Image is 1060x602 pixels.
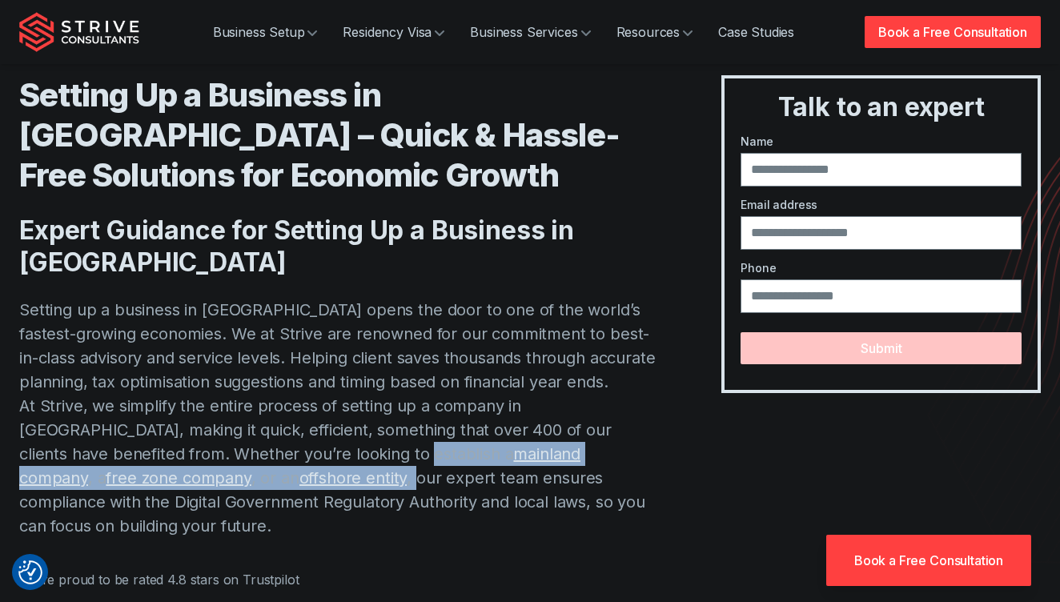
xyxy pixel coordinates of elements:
h3: Talk to an expert [731,91,1031,123]
label: Phone [741,259,1022,276]
h2: Expert Guidance for Setting Up a Business in [GEOGRAPHIC_DATA] [19,215,657,279]
a: Book a Free Consultation [865,16,1041,48]
a: offshore entity [299,468,408,488]
label: Name [741,133,1022,150]
a: Business Services [457,16,603,48]
a: Resources [604,16,706,48]
a: Book a Free Consultation [826,535,1031,586]
p: Setting up a business in [GEOGRAPHIC_DATA] opens the door to one of the world’s fastest-growing e... [19,298,657,538]
button: Consent Preferences [18,560,42,584]
button: Submit [741,332,1022,364]
p: We're proud to be rated 4.8 stars on Trustpilot [19,570,657,589]
a: Residency Visa [330,16,457,48]
img: Revisit consent button [18,560,42,584]
a: Business Setup [200,16,331,48]
img: Strive Consultants [19,12,139,52]
a: free zone company [106,468,251,488]
h1: Setting Up a Business in [GEOGRAPHIC_DATA] – Quick & Hassle-Free Solutions for Economic Growth [19,75,657,195]
a: Case Studies [705,16,807,48]
label: Email address [741,196,1022,213]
